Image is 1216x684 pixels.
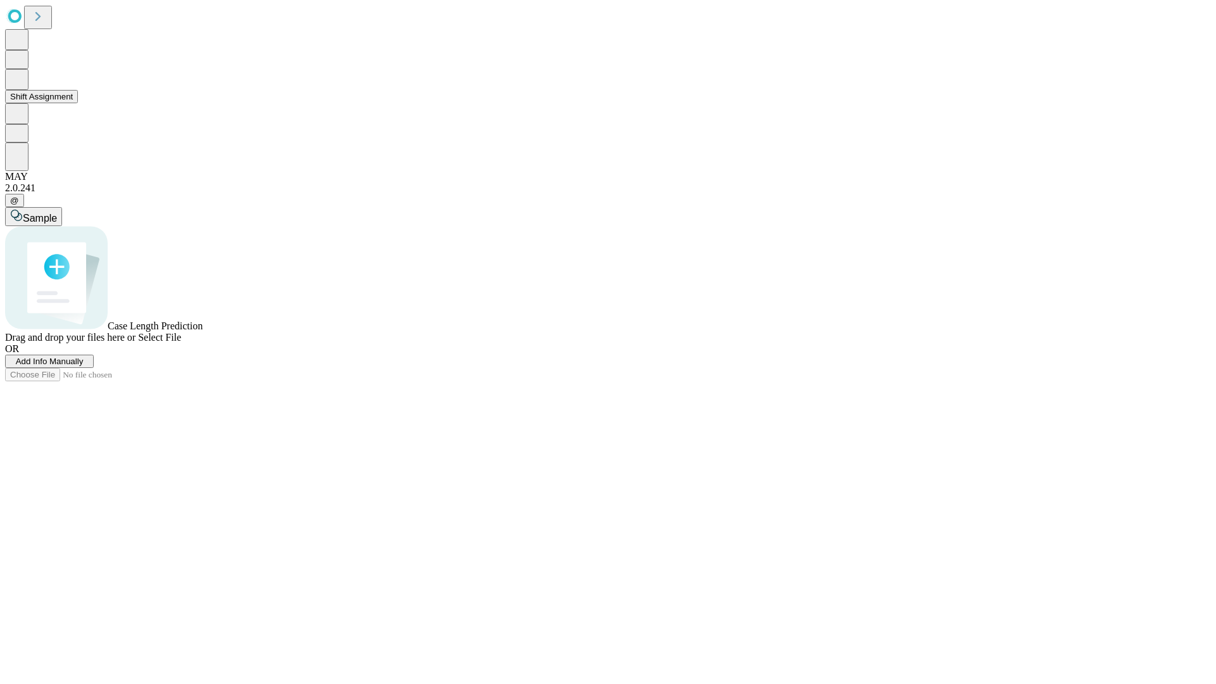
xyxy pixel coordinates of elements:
[16,357,84,366] span: Add Info Manually
[5,171,1211,182] div: MAY
[5,207,62,226] button: Sample
[5,90,78,103] button: Shift Assignment
[5,332,136,343] span: Drag and drop your files here or
[10,196,19,205] span: @
[138,332,181,343] span: Select File
[5,182,1211,194] div: 2.0.241
[5,194,24,207] button: @
[23,213,57,224] span: Sample
[5,355,94,368] button: Add Info Manually
[5,343,19,354] span: OR
[108,320,203,331] span: Case Length Prediction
